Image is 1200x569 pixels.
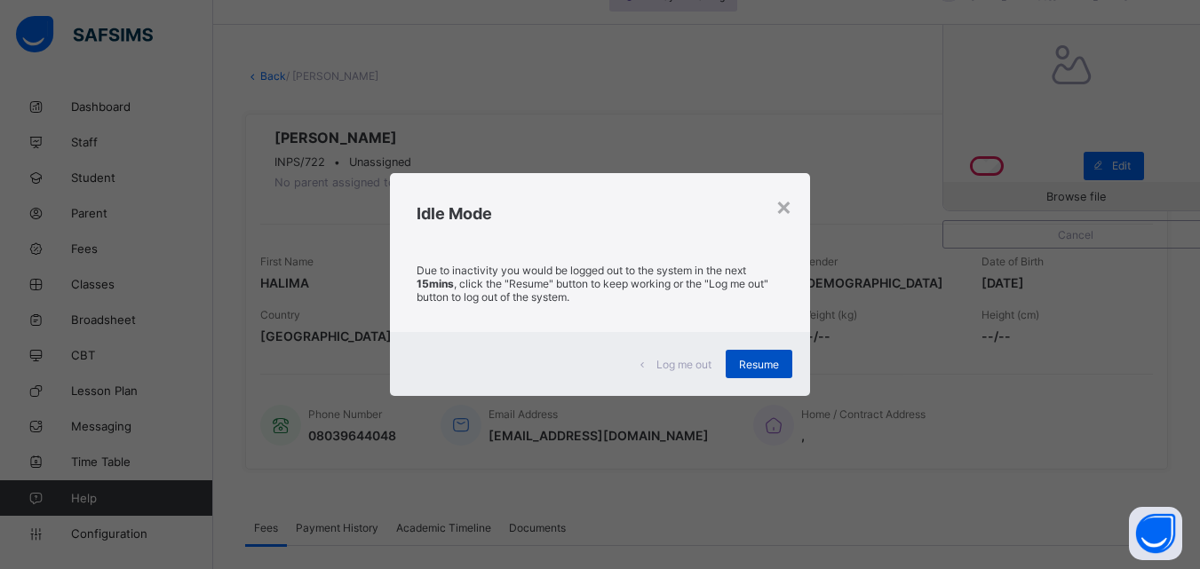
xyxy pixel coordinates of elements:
span: Log me out [656,358,711,371]
p: Due to inactivity you would be logged out to the system in the next , click the "Resume" button t... [417,264,783,304]
div: × [775,191,792,221]
span: Resume [739,358,779,371]
h2: Idle Mode [417,204,783,223]
button: Open asap [1129,507,1182,560]
strong: 15mins [417,277,454,290]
